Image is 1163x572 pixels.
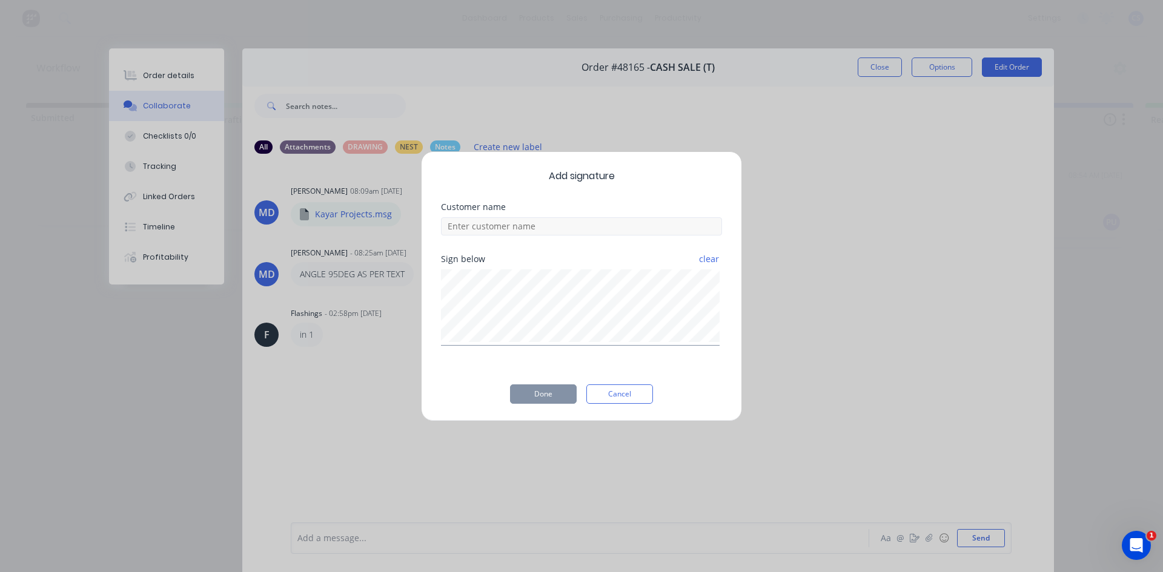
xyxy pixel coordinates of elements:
[441,203,722,211] div: Customer name
[441,255,722,263] div: Sign below
[1122,531,1151,560] iframe: Intercom live chat
[441,169,722,183] span: Add signature
[1147,531,1156,541] span: 1
[698,248,720,270] button: clear
[441,217,722,235] input: Enter customer name
[586,384,653,404] button: Cancel
[510,384,577,404] button: Done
